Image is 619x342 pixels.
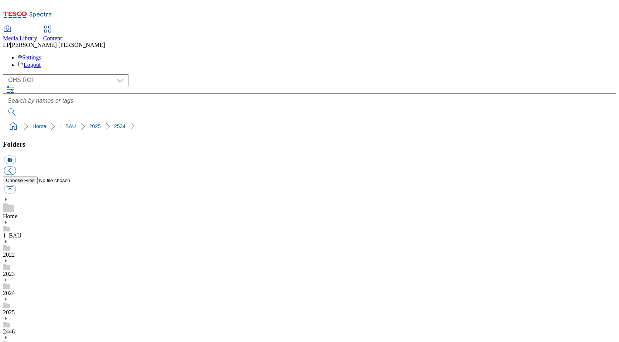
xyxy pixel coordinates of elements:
a: home [7,120,19,132]
input: Search by names or tags [3,93,616,108]
span: Content [43,35,62,41]
span: Media Library [3,35,37,41]
a: 2025 [89,123,101,129]
a: 2022 [3,252,15,258]
a: Home [32,123,46,129]
nav: breadcrumb [3,119,616,133]
a: 1_BAU [59,123,76,129]
a: Settings [18,54,41,61]
a: 2446 [3,328,15,335]
a: 1_BAU [3,232,21,239]
a: 2024 [3,290,15,296]
a: Home [3,213,17,219]
a: 2534 [114,123,125,129]
a: 2023 [3,271,15,277]
a: Media Library [3,26,37,42]
a: Logout [18,62,41,68]
span: [PERSON_NAME] [PERSON_NAME] [10,42,105,48]
span: LP [3,42,10,48]
a: Content [43,26,62,42]
a: 2025 [3,309,15,315]
h3: Folders [3,140,616,148]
